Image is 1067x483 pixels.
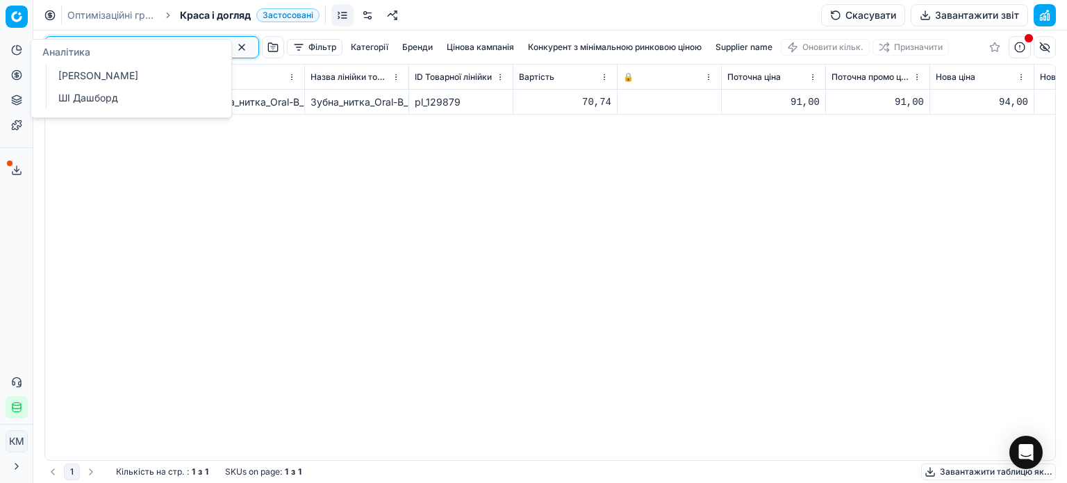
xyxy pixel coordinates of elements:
[205,466,208,477] strong: 1
[64,464,80,480] button: 1
[311,72,389,83] span: Назва лінійки товарів
[921,464,1056,480] button: Завантажити таблицю як...
[727,95,820,109] div: 91,00
[311,95,403,109] div: Зубна_нитка_Oral-B_Essential_Floss_М'ята_50_м
[415,72,492,83] span: ID Товарної лінійки
[44,464,61,480] button: Go to previous page
[936,95,1028,109] div: 94,00
[180,8,251,22] span: Краса і догляд
[67,8,320,22] nav: breadcrumb
[345,39,394,56] button: Категорії
[53,88,215,108] a: ШІ Дашборд
[1009,436,1043,469] div: Open Intercom Messenger
[623,72,634,83] span: 🔒
[519,72,554,83] span: Вартість
[180,8,320,22] span: Краса і доглядЗастосовані
[67,8,156,22] a: Оптимізаційні групи
[781,39,870,56] button: Оновити кільк.
[256,8,320,22] span: Застосовані
[53,66,215,85] a: [PERSON_NAME]
[116,466,208,477] div: :
[291,466,295,477] strong: з
[285,466,288,477] strong: 1
[198,466,202,477] strong: з
[192,466,195,477] strong: 1
[83,464,99,480] button: Go to next page
[936,72,975,83] span: Нова ціна
[44,464,99,480] nav: pagination
[415,95,507,109] div: pl_129879
[287,39,342,56] button: Фільтр
[832,95,924,109] div: 91,00
[441,39,520,56] button: Цінова кампанія
[832,72,910,83] span: Поточна промо ціна
[727,72,781,83] span: Поточна ціна
[6,431,27,452] span: КM
[298,466,301,477] strong: 1
[821,4,905,26] button: Скасувати
[911,4,1028,26] button: Завантажити звіт
[6,430,28,452] button: КM
[397,39,438,56] button: Бренди
[42,46,90,58] span: Аналітика
[872,39,949,56] button: Призначити
[519,95,611,109] div: 70,74
[225,466,282,477] span: SKUs on page :
[116,466,184,477] span: Кількість на стр.
[522,39,707,56] button: Конкурент з мінімальною ринковою ціною
[710,39,778,56] button: Supplier name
